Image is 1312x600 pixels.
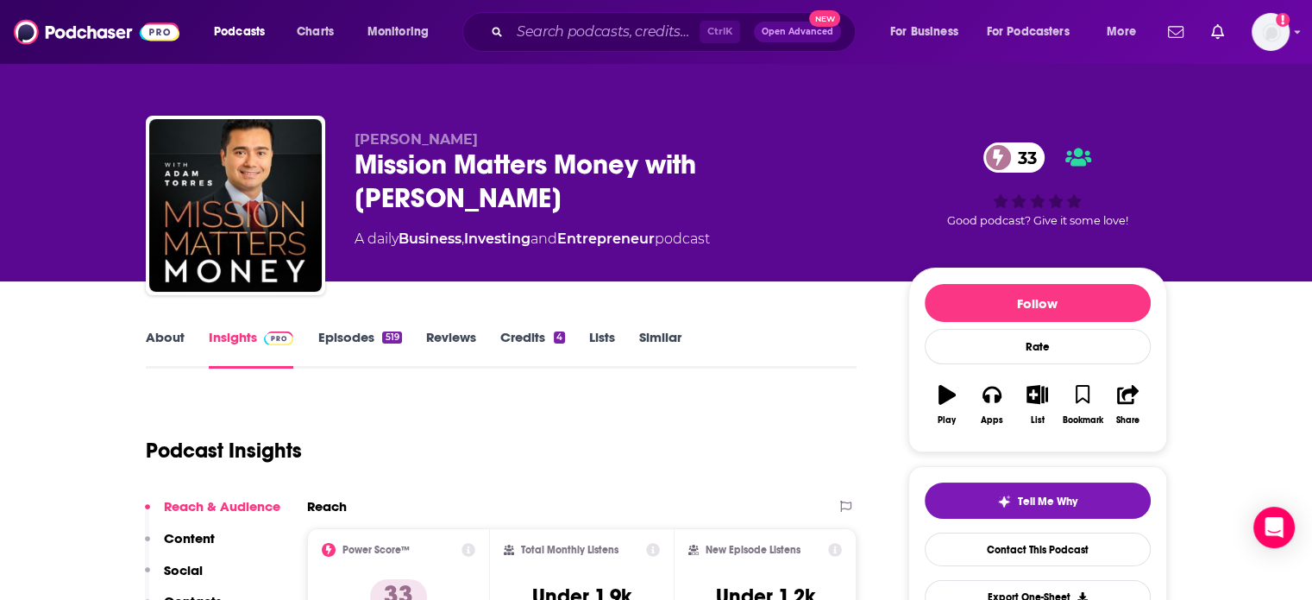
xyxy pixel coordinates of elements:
input: Search podcasts, credits, & more... [510,18,700,46]
a: About [146,329,185,369]
span: For Business [890,20,958,44]
span: Tell Me Why [1018,495,1077,508]
button: Open AdvancedNew [754,22,841,42]
div: Search podcasts, credits, & more... [479,12,872,52]
span: Ctrl K [700,21,740,43]
a: Business [399,231,461,247]
a: Contact This Podcast [925,533,1151,566]
button: open menu [202,18,287,46]
h2: Reach [307,498,347,515]
div: 4 [554,332,565,344]
button: tell me why sparkleTell Me Why [925,483,1151,519]
div: Bookmark [1062,415,1102,426]
span: Podcasts [214,20,265,44]
span: Monitoring [367,20,429,44]
h2: Total Monthly Listens [521,544,618,556]
button: Apps [970,374,1014,436]
span: and [530,231,557,247]
span: , [461,231,464,247]
a: Lists [589,329,615,369]
img: Mission Matters Money with Adam Torres [149,119,322,292]
svg: Add a profile image [1276,13,1290,27]
button: open menu [355,18,451,46]
a: Credits4 [500,329,565,369]
a: Reviews [426,329,476,369]
button: Bookmark [1060,374,1105,436]
button: Content [145,530,215,562]
div: 33Good podcast? Give it some love! [908,131,1167,238]
a: 33 [983,142,1045,173]
img: tell me why sparkle [997,495,1011,508]
span: Good podcast? Give it some love! [947,214,1128,227]
div: Share [1116,415,1139,426]
div: Play [938,415,956,426]
button: Follow [925,284,1151,322]
button: Show profile menu [1252,13,1290,51]
a: Similar [639,329,681,369]
a: Episodes519 [317,329,401,369]
button: open menu [878,18,980,46]
button: List [1014,374,1059,436]
div: A daily podcast [355,229,710,249]
img: Podchaser - Follow, Share and Rate Podcasts [14,16,179,48]
a: Charts [286,18,344,46]
button: Social [145,562,203,594]
button: Share [1105,374,1150,436]
p: Content [164,530,215,546]
img: User Profile [1252,13,1290,51]
span: [PERSON_NAME] [355,131,478,148]
div: Rate [925,329,1151,364]
button: Reach & Audience [145,498,280,530]
div: List [1031,415,1045,426]
a: Investing [464,231,530,247]
span: Open Advanced [762,28,833,36]
span: Logged in as Bcprpro33 [1252,13,1290,51]
div: 519 [382,332,401,344]
span: For Podcasters [987,20,1070,44]
p: Social [164,562,203,578]
h1: Podcast Insights [146,438,302,464]
button: Play [925,374,970,436]
button: open menu [1095,18,1158,46]
button: open menu [976,18,1095,46]
span: 33 [1001,142,1045,173]
span: Charts [297,20,334,44]
span: New [809,10,840,27]
h2: Power Score™ [342,544,410,556]
a: Show notifications dropdown [1204,17,1231,47]
div: Apps [981,415,1003,426]
a: Entrepreneur [557,231,655,247]
h2: New Episode Listens [706,544,800,556]
div: Open Intercom Messenger [1253,507,1295,548]
p: Reach & Audience [164,498,280,515]
span: More [1107,20,1136,44]
img: Podchaser Pro [264,332,294,345]
a: Show notifications dropdown [1161,17,1190,47]
a: InsightsPodchaser Pro [209,329,294,369]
